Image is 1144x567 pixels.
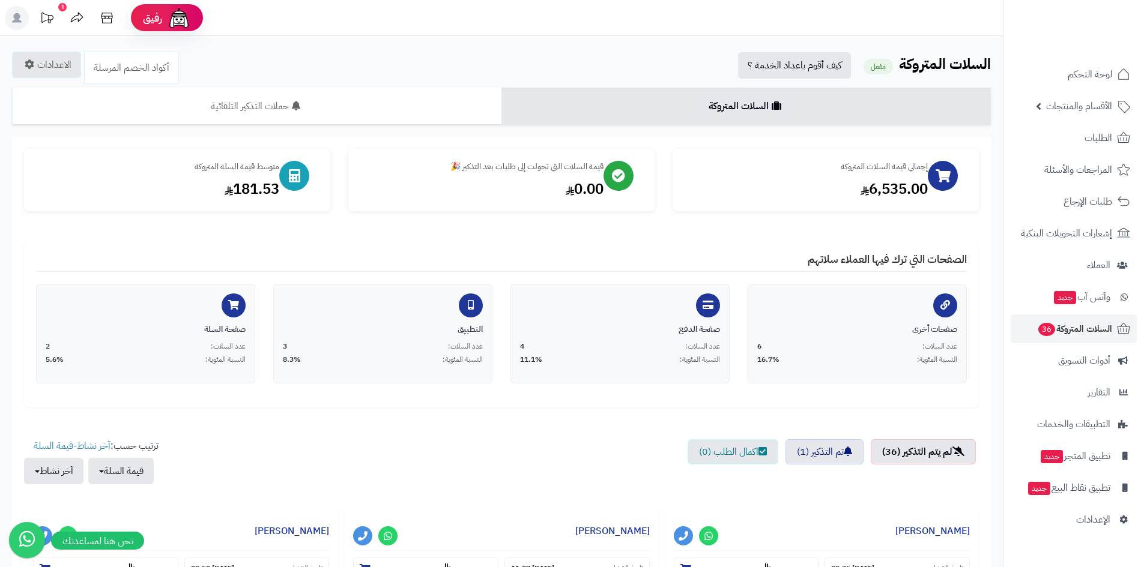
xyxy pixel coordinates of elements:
div: 6,535.00 [685,179,928,199]
img: ai-face.png [167,6,191,30]
span: 6 [757,341,761,352]
a: لوحة التحكم [1011,60,1137,89]
a: لم يتم التذكير (36) [871,439,976,464]
span: 16.7% [757,355,779,365]
a: أدوات التسويق [1011,346,1137,375]
span: طلبات الإرجاع [1064,193,1112,210]
span: 8.3% [283,355,301,365]
a: تم التذكير (1) [785,439,864,464]
div: صفحات أخرى [757,323,957,335]
span: العملاء [1087,257,1110,274]
span: الطلبات [1085,130,1112,146]
span: عدد السلات: [448,341,483,352]
div: صفحة السلة [46,323,246,335]
span: لوحة التحكم [1068,66,1112,83]
span: 2 [46,341,50,352]
span: النسبة المئوية: [443,355,483,365]
span: النسبة المئوية: [205,355,246,365]
div: 181.53 [36,179,279,199]
div: متوسط قيمة السلة المتروكة [36,161,279,173]
span: جديد [1028,482,1050,495]
span: 11.1% [520,355,542,365]
a: العملاء [1011,251,1137,280]
h4: الصفحات التي ترك فيها العملاء سلاتهم [36,253,967,272]
span: 4 [520,341,524,352]
a: طلبات الإرجاع [1011,187,1137,216]
span: وآتس آب [1053,289,1110,305]
a: تطبيق نقاط البيعجديد [1011,473,1137,502]
a: الطلبات [1011,124,1137,152]
a: أكواد الخصم المرسلة [84,52,179,84]
a: آخر نشاط [77,439,110,453]
span: إشعارات التحويلات البنكية [1021,225,1112,242]
span: عدد السلات: [211,341,246,352]
div: إجمالي قيمة السلات المتروكة [685,161,928,173]
span: النسبة المئوية: [680,355,720,365]
a: التقارير [1011,378,1137,407]
a: حملات التذكير التلقائية [12,88,501,125]
span: تطبيق نقاط البيع [1027,479,1110,496]
ul: ترتيب حسب: - [24,439,159,484]
a: السلات المتروكة [501,88,991,125]
span: عدد السلات: [685,341,720,352]
b: السلات المتروكة [899,53,991,75]
span: الإعدادات [1076,511,1110,528]
span: جديد [1041,450,1063,463]
div: التطبيق [283,323,483,335]
a: تحديثات المنصة [32,6,62,33]
span: التطبيقات والخدمات [1037,416,1110,433]
a: الاعدادات [12,52,81,78]
span: عدد السلات: [922,341,957,352]
a: اكمال الطلب (0) [688,439,778,464]
button: قيمة السلة [88,458,154,484]
div: قيمة السلات التي تحولت إلى طلبات بعد التذكير 🎉 [360,161,604,173]
span: جديد [1054,291,1076,304]
span: 36 [1038,323,1055,336]
a: تطبيق المتجرجديد [1011,442,1137,470]
small: مفعل [864,59,893,74]
a: [PERSON_NAME] [575,524,650,538]
button: آخر نشاط [24,458,83,484]
span: التقارير [1088,384,1110,401]
a: السلات المتروكة36 [1011,314,1137,343]
a: التطبيقات والخدمات [1011,410,1137,439]
div: صفحة الدفع [520,323,720,335]
a: [PERSON_NAME] [895,524,970,538]
span: تطبيق المتجر [1040,448,1110,464]
a: وآتس آبجديد [1011,283,1137,311]
div: 0.00 [360,179,604,199]
span: أدوات التسويق [1058,352,1110,369]
span: المراجعات والأسئلة [1044,161,1112,178]
a: الإعدادات [1011,505,1137,534]
a: المراجعات والأسئلة [1011,155,1137,184]
div: 1 [58,3,67,11]
a: إشعارات التحويلات البنكية [1011,219,1137,248]
span: 5.6% [46,355,64,365]
a: قيمة السلة [34,439,73,453]
a: كيف أقوم باعداد الخدمة ؟ [738,52,851,79]
span: السلات المتروكة [1037,320,1112,337]
span: النسبة المئوية: [917,355,957,365]
span: الأقسام والمنتجات [1046,98,1112,115]
span: رفيق [143,11,162,25]
a: [PERSON_NAME] [255,524,329,538]
span: 3 [283,341,287,352]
